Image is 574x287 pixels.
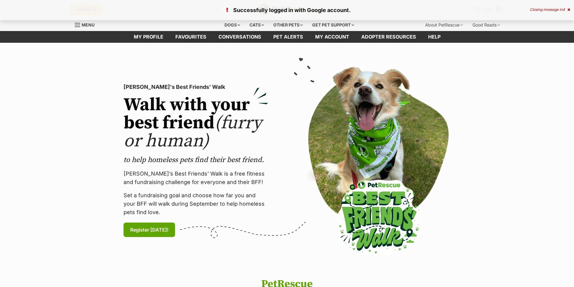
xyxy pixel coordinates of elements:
[245,19,268,31] div: Cats
[124,112,262,152] span: (furry or human)
[82,22,95,27] span: Menu
[124,223,175,237] a: Register [DATE]!
[124,191,268,217] p: Set a fundraising goal and choose how far you and your BFF will walk during September to help hom...
[212,31,267,43] a: conversations
[124,83,268,91] p: [PERSON_NAME]'s Best Friends' Walk
[309,31,355,43] a: My account
[220,19,244,31] div: Dogs
[169,31,212,43] a: Favourites
[267,31,309,43] a: Pet alerts
[308,19,358,31] div: Get pet support
[355,31,422,43] a: Adopter resources
[421,19,467,31] div: About PetRescue
[124,170,268,186] p: [PERSON_NAME]’s Best Friends' Walk is a free fitness and fundraising challenge for everyone and t...
[124,96,268,150] h2: Walk with your best friend
[75,19,99,30] a: Menu
[422,31,447,43] a: Help
[130,226,168,233] span: Register [DATE]!
[468,19,504,31] div: Good Reads
[124,155,268,165] p: to help homeless pets find their best friend.
[128,31,169,43] a: My profile
[269,19,307,31] div: Other pets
